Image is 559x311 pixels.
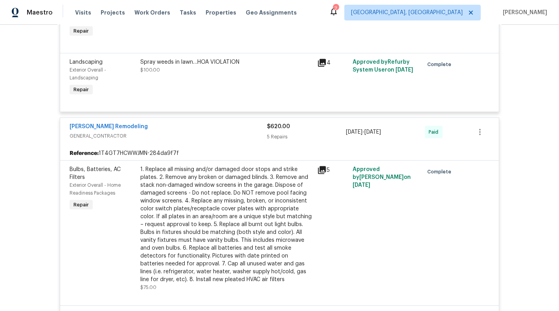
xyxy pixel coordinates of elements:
span: [DATE] [353,182,370,188]
span: $100.00 [140,68,160,72]
span: Repair [70,27,92,35]
span: Exterior Overall - Landscaping [70,68,106,80]
span: Tasks [180,10,196,15]
a: [PERSON_NAME] Remodeling [70,124,148,129]
span: Work Orders [134,9,170,17]
div: 1T4GT7HCWWJMN-284da9f7f [60,146,499,160]
span: $75.00 [140,285,156,290]
span: Landscaping [70,59,103,65]
span: Repair [70,201,92,209]
div: Spray weeds in lawn…HOA VIOLATION [140,58,313,66]
div: 5 [317,166,348,175]
span: Complete [427,168,454,176]
span: Approved by Refurby System User on [353,59,413,73]
span: [GEOGRAPHIC_DATA], [GEOGRAPHIC_DATA] [351,9,463,17]
span: [DATE] [395,67,413,73]
span: Bulbs, Batteries, AC Filters [70,167,121,180]
span: Repair [70,86,92,94]
span: [PERSON_NAME] [500,9,547,17]
span: Approved by [PERSON_NAME] on [353,167,411,188]
span: Geo Assignments [246,9,297,17]
span: [DATE] [346,129,362,135]
span: GENERAL_CONTRACTOR [70,132,267,140]
b: Reference: [70,149,99,157]
span: Visits [75,9,91,17]
div: 5 Repairs [267,133,346,141]
div: 7 [333,5,338,13]
span: Projects [101,9,125,17]
span: Exterior Overall - Home Readiness Packages [70,183,121,195]
span: [DATE] [364,129,381,135]
span: Paid [429,128,442,136]
span: Properties [206,9,236,17]
div: 1. Replace all missing and/or damaged door stops and strike plates. 2. Remove any broken or damag... [140,166,313,283]
div: 4 [317,58,348,68]
span: Maestro [27,9,53,17]
span: Complete [427,61,454,68]
span: $620.00 [267,124,290,129]
span: - [346,128,381,136]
